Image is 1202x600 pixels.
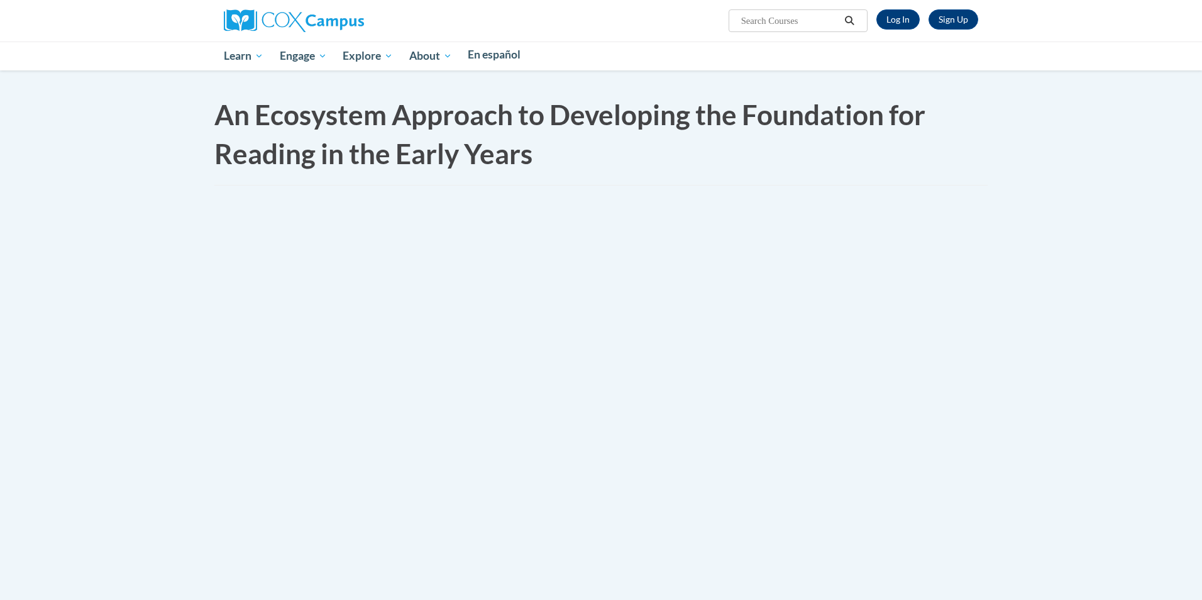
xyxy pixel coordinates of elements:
[205,42,997,70] div: Main menu
[468,48,521,61] span: En español
[224,9,364,32] img: Cox Campus
[343,48,393,64] span: Explore
[409,48,452,64] span: About
[214,98,925,170] span: An Ecosystem Approach to Developing the Foundation for Reading in the Early Years
[280,48,327,64] span: Engage
[740,13,841,28] input: Search Courses
[841,13,859,28] button: Search
[216,42,272,70] a: Learn
[876,9,920,30] a: Log In
[224,14,364,25] a: Cox Campus
[272,42,335,70] a: Engage
[929,9,978,30] a: Register
[224,48,263,64] span: Learn
[334,42,401,70] a: Explore
[844,16,856,26] i: 
[460,42,529,68] a: En español
[401,42,460,70] a: About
